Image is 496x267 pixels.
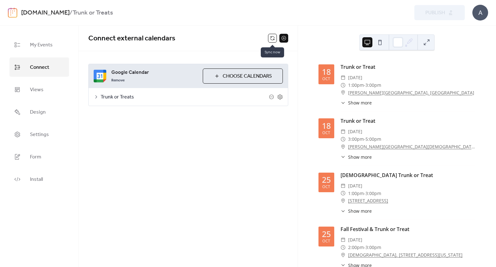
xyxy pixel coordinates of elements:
[9,125,69,144] a: Settings
[30,130,49,139] span: Settings
[341,154,346,160] div: ​
[341,244,346,251] div: ​
[341,251,346,259] div: ​
[30,62,49,72] span: Connect
[30,85,44,95] span: Views
[203,68,283,84] button: Choose Calendars
[322,176,331,184] div: 25
[30,107,46,117] span: Design
[348,135,364,143] span: 3:00pm
[322,77,330,81] div: Oct
[341,99,372,106] button: ​Show more
[341,81,346,89] div: ​
[341,143,346,151] div: ​
[341,171,476,179] div: [DEMOGRAPHIC_DATA] Trunk or Treat
[341,128,346,135] div: ​
[70,7,73,19] b: /
[348,236,362,244] span: [DATE]
[9,35,69,54] a: My Events
[365,190,381,197] span: 3:00pm
[88,32,175,45] span: Connect external calendars
[341,208,346,214] div: ​
[30,40,53,50] span: My Events
[348,190,364,197] span: 1:00pm
[341,63,476,71] div: Trunk or Treat
[9,57,69,77] a: Connect
[364,135,365,143] span: -
[101,93,269,101] span: Trunk or Treats
[348,143,476,151] a: [PERSON_NAME][GEOGRAPHIC_DATA][DEMOGRAPHIC_DATA][PERSON_NAME] - [STREET_ADDRESS][PERSON_NAME]
[261,47,284,57] span: Sync now
[322,122,331,130] div: 18
[341,74,346,81] div: ​
[341,190,346,197] div: ​
[348,197,388,205] a: [STREET_ADDRESS]
[472,5,488,21] div: A
[9,80,69,99] a: Views
[341,225,476,233] div: Fall Festival & Trunk or Treat
[8,8,17,18] img: logo
[322,185,330,189] div: Oct
[348,74,362,81] span: [DATE]
[348,182,362,190] span: [DATE]
[9,169,69,189] a: Install
[348,244,364,251] span: 2:00pm
[341,182,346,190] div: ​
[348,251,463,259] a: [DEMOGRAPHIC_DATA], [STREET_ADDRESS][US_STATE]
[348,154,372,160] span: Show more
[223,73,272,80] span: Choose Calendars
[348,89,474,97] a: [PERSON_NAME][GEOGRAPHIC_DATA], [GEOGRAPHIC_DATA]
[348,128,362,135] span: [DATE]
[111,78,125,83] span: Remove
[30,175,43,184] span: Install
[341,117,476,125] div: Trunk or Treat
[365,135,381,143] span: 5:00pm
[341,89,346,97] div: ​
[341,197,346,205] div: ​
[322,68,331,76] div: 18
[322,239,330,243] div: Oct
[364,244,365,251] span: -
[94,70,106,82] img: google
[348,99,372,106] span: Show more
[341,236,346,244] div: ​
[322,230,331,238] div: 25
[341,208,372,214] button: ​Show more
[365,244,381,251] span: 3:00pm
[348,81,364,89] span: 1:00pm
[322,131,330,135] div: Oct
[73,7,113,19] b: Trunk or Treats
[364,81,365,89] span: -
[9,147,69,166] a: Form
[364,190,365,197] span: -
[348,208,372,214] span: Show more
[21,7,70,19] a: [DOMAIN_NAME]
[341,99,346,106] div: ​
[30,152,41,162] span: Form
[9,102,69,122] a: Design
[111,69,198,76] span: Google Calendar
[365,81,381,89] span: 3:00pm
[341,154,372,160] button: ​Show more
[341,135,346,143] div: ​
